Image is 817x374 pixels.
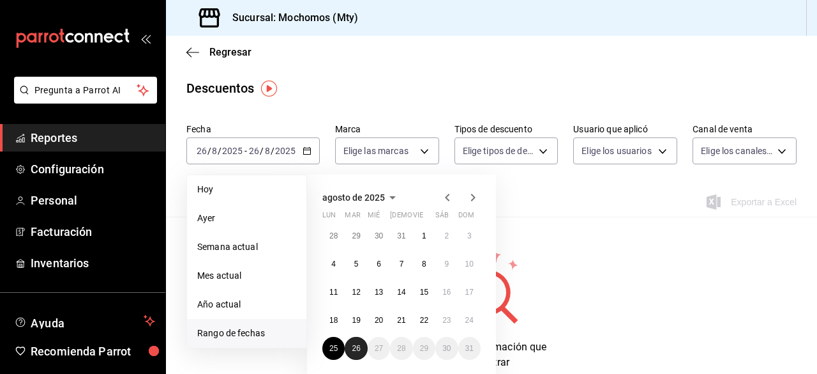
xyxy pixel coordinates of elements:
abbr: 2 de agosto de 2025 [444,231,449,240]
button: open_drawer_menu [140,33,151,43]
span: Elige los usuarios [581,144,651,157]
button: 11 de agosto de 2025 [322,281,345,304]
span: Ayuda [31,313,139,329]
abbr: 28 de julio de 2025 [329,231,338,240]
abbr: jueves [390,211,465,224]
abbr: 1 de agosto de 2025 [422,231,426,240]
abbr: 15 de agosto de 2025 [420,288,428,297]
abbr: 22 de agosto de 2025 [420,316,428,325]
abbr: 24 de agosto de 2025 [465,316,474,325]
button: agosto de 2025 [322,190,400,205]
button: Regresar [186,46,251,58]
button: 23 de agosto de 2025 [435,309,458,332]
label: Usuario que aplicó [573,125,677,134]
button: 28 de julio de 2025 [322,224,345,247]
button: 17 de agosto de 2025 [458,281,481,304]
span: Ayer [197,212,296,225]
button: 3 de agosto de 2025 [458,224,481,247]
button: 15 de agosto de 2025 [413,281,435,304]
button: 31 de julio de 2025 [390,224,412,247]
abbr: 27 de agosto de 2025 [375,344,383,353]
span: Elige los canales de venta [701,144,773,157]
button: 5 de agosto de 2025 [345,253,367,276]
button: 12 de agosto de 2025 [345,281,367,304]
span: Semana actual [197,240,296,254]
span: Elige tipos de descuento [463,144,535,157]
span: Facturación [31,223,155,240]
abbr: viernes [413,211,423,224]
button: 2 de agosto de 2025 [435,224,458,247]
span: Reportes [31,129,155,146]
input: -- [248,146,260,156]
button: 18 de agosto de 2025 [322,309,345,332]
button: 26 de agosto de 2025 [345,337,367,360]
input: -- [211,146,218,156]
button: 13 de agosto de 2025 [368,281,390,304]
span: Rango de fechas [197,327,296,340]
span: / [207,146,211,156]
button: 7 de agosto de 2025 [390,253,412,276]
span: agosto de 2025 [322,192,385,203]
abbr: 10 de agosto de 2025 [465,260,474,269]
button: 30 de agosto de 2025 [435,337,458,360]
abbr: 23 de agosto de 2025 [442,316,451,325]
abbr: 28 de agosto de 2025 [397,344,405,353]
span: Pregunta a Parrot AI [34,84,137,97]
div: Descuentos [186,79,254,98]
span: Elige las marcas [343,144,408,157]
abbr: miércoles [368,211,380,224]
button: 31 de agosto de 2025 [458,337,481,360]
button: 29 de agosto de 2025 [413,337,435,360]
abbr: 12 de agosto de 2025 [352,288,360,297]
button: 24 de agosto de 2025 [458,309,481,332]
span: Recomienda Parrot [31,343,155,360]
span: Inventarios [31,254,155,272]
img: Tooltip marker [261,81,277,97]
abbr: 8 de agosto de 2025 [422,260,426,269]
button: Pregunta a Parrot AI [14,77,157,104]
span: Hoy [197,183,296,196]
span: Mes actual [197,269,296,283]
span: Personal [31,192,155,209]
abbr: 5 de agosto de 2025 [354,260,359,269]
button: 14 de agosto de 2025 [390,281,412,304]
abbr: 29 de julio de 2025 [352,231,360,240]
abbr: 31 de julio de 2025 [397,231,405,240]
span: / [260,146,264,156]
span: - [244,146,247,156]
button: 16 de agosto de 2025 [435,281,458,304]
button: 10 de agosto de 2025 [458,253,481,276]
abbr: 20 de agosto de 2025 [375,316,383,325]
button: 27 de agosto de 2025 [368,337,390,360]
button: 25 de agosto de 2025 [322,337,345,360]
abbr: domingo [458,211,474,224]
abbr: 29 de agosto de 2025 [420,344,428,353]
abbr: 31 de agosto de 2025 [465,344,474,353]
abbr: 16 de agosto de 2025 [442,288,451,297]
label: Tipos de descuento [454,125,558,134]
span: / [271,146,274,156]
label: Fecha [186,125,320,134]
span: Regresar [209,46,251,58]
abbr: 25 de agosto de 2025 [329,344,338,353]
button: 28 de agosto de 2025 [390,337,412,360]
input: ---- [221,146,243,156]
button: 21 de agosto de 2025 [390,309,412,332]
button: 1 de agosto de 2025 [413,224,435,247]
input: -- [264,146,271,156]
abbr: 30 de julio de 2025 [375,231,383,240]
abbr: 7 de agosto de 2025 [400,260,404,269]
a: Pregunta a Parrot AI [9,93,157,106]
button: 9 de agosto de 2025 [435,253,458,276]
abbr: 13 de agosto de 2025 [375,288,383,297]
abbr: 17 de agosto de 2025 [465,288,474,297]
abbr: 21 de agosto de 2025 [397,316,405,325]
abbr: 9 de agosto de 2025 [444,260,449,269]
span: / [218,146,221,156]
abbr: 6 de agosto de 2025 [377,260,381,269]
abbr: martes [345,211,360,224]
h3: Sucursal: Mochomos (Mty) [222,10,358,26]
abbr: 30 de agosto de 2025 [442,344,451,353]
button: 29 de julio de 2025 [345,224,367,247]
